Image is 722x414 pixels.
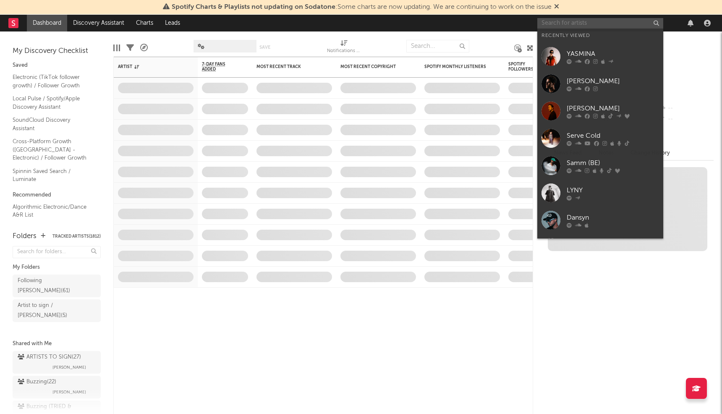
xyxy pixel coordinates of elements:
a: Cross-Platform Growth ([GEOGRAPHIC_DATA] - Electronic) / Follower Growth [13,137,92,162]
a: Spinnin Saved Search / Luminate [13,167,92,184]
a: Artist to sign / [PERSON_NAME](5) [13,299,101,322]
a: Samm (BE) [537,152,663,179]
div: Shared with Me [13,339,101,349]
a: Dashboard [27,15,67,31]
button: Save [259,45,270,50]
div: Artist [118,64,181,69]
div: My Folders [13,262,101,273]
a: Charts [130,15,159,31]
span: : Some charts are now updating. We are continuing to work on the issue [172,4,552,10]
div: YASMINA [567,49,659,59]
a: Electronic (TikTok follower growth) / Follower Growth [13,73,92,90]
div: Saved [13,60,101,71]
div: -- [658,103,714,114]
a: Buzzing(22)[PERSON_NAME] [13,376,101,398]
input: Search... [406,40,469,52]
div: LYNY [567,186,659,196]
div: Spotify Followers [508,62,538,72]
a: [PERSON_NAME] [537,70,663,97]
input: Search for artists [537,18,663,29]
div: -- [658,114,714,125]
div: Serve Cold [567,131,659,141]
div: Following [PERSON_NAME] ( 61 ) [18,276,77,296]
div: Recommended [13,190,101,200]
div: Most Recent Copyright [340,64,403,69]
input: Search for folders... [13,246,101,258]
div: ARTISTS TO SIGN ( 27 ) [18,352,81,362]
a: SoundCloud Discovery Assistant [13,115,92,133]
div: Spotify Monthly Listeners [424,64,487,69]
span: [PERSON_NAME] [52,387,86,397]
div: Edit Columns [113,36,120,60]
div: Recently Viewed [541,31,659,41]
a: Serve Cold [537,125,663,152]
a: [PERSON_NAME] [537,97,663,125]
a: Dansyn [537,207,663,234]
div: Folders [13,231,37,241]
div: [PERSON_NAME] [567,76,659,86]
a: Leads [159,15,186,31]
div: Most Recent Track [256,64,319,69]
div: Notifications (Artist) [327,36,361,60]
a: Discovery Assistant [67,15,130,31]
a: YASMINA [537,43,663,70]
a: LYNY [537,179,663,207]
span: 7-Day Fans Added [202,62,235,72]
div: Buzzing ( 22 ) [18,377,56,387]
div: Filters [126,36,134,60]
a: Algorithmic Electronic/Dance A&R List [13,202,92,220]
div: Samm (BE) [567,158,659,168]
div: [PERSON_NAME] [567,104,659,114]
a: Local Pulse / Spotify/Apple Discovery Assistant [13,94,92,111]
div: A&R Pipeline [140,36,148,60]
a: Following [PERSON_NAME](61) [13,275,101,297]
div: My Discovery Checklist [13,46,101,56]
a: ARTISTS TO SIGN(27)[PERSON_NAME] [13,351,101,374]
span: Spotify Charts & Playlists not updating on Sodatone [172,4,335,10]
div: Notifications (Artist) [327,46,361,56]
div: Artist to sign / [PERSON_NAME] ( 5 ) [18,301,77,321]
div: Dansyn [567,213,659,223]
a: [PERSON_NAME] [537,234,663,261]
span: [PERSON_NAME] [52,362,86,372]
button: Tracked Artists(1812) [52,234,101,238]
span: Dismiss [554,4,559,10]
